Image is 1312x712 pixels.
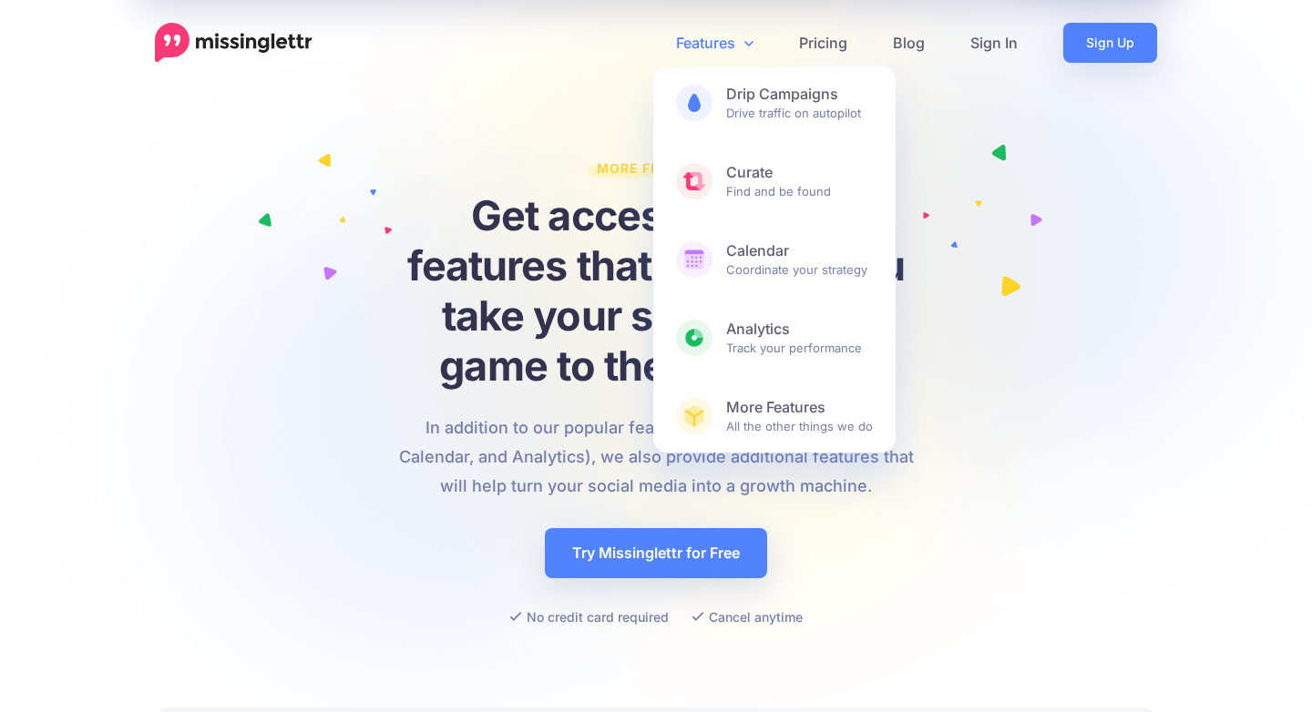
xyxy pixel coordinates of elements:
[399,190,914,391] h1: Get access to more features that can help you take your social media game to the next level!
[870,23,948,63] a: Blog
[726,320,873,356] span: Track your performance
[726,320,873,339] b: Analytics
[726,398,873,417] b: More Features
[155,23,313,63] a: Home
[653,380,896,453] a: More FeaturesAll the other things we do
[653,145,896,218] a: CurateFind and be found
[1063,23,1157,63] a: Sign Up
[726,163,873,199] span: Find and be found
[726,398,873,434] span: All the other things we do
[653,301,896,374] a: AnalyticsTrack your performance
[776,23,870,63] a: Pricing
[726,85,873,104] b: Drip Campaigns
[726,241,873,260] b: Calendar
[588,160,724,185] span: More Features
[653,223,896,296] a: CalendarCoordinate your strategy
[653,66,896,139] a: Drip CampaignsDrive traffic on autopilot
[726,241,873,278] span: Coordinate your strategy
[653,23,776,63] a: Features
[948,23,1040,63] a: Sign In
[653,66,896,453] div: Features
[509,605,669,628] li: No credit card required
[399,413,914,501] p: In addition to our popular features (Drip campaign, Curate, Calendar, and Analytics), we also pro...
[726,163,873,182] b: Curate
[692,605,803,628] li: Cancel anytime
[726,85,873,121] span: Drive traffic on autopilot
[545,528,767,578] a: Try Missinglettr for Free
